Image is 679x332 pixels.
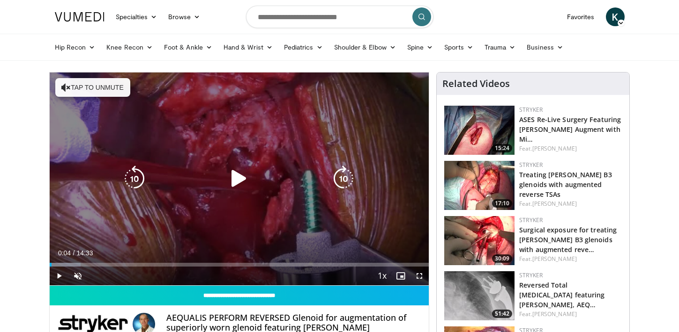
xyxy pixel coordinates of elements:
img: 9fe07fea-5c20-49d6-b625-979c0c6e9989.150x105_q85_crop-smart_upscale.jpg [444,216,515,265]
a: [PERSON_NAME] [532,310,577,318]
a: Shoulder & Elbow [328,38,402,57]
a: [PERSON_NAME] [532,255,577,263]
button: Enable picture-in-picture mode [391,267,410,285]
span: 15:24 [492,144,512,152]
div: Feat. [519,144,622,153]
a: Treating [PERSON_NAME] B3 glenoids with augmented reverse TSAs [519,170,612,199]
a: Spine [402,38,439,57]
button: Play [50,267,68,285]
a: Knee Recon [101,38,158,57]
span: 30:09 [492,254,512,263]
a: Foot & Ankle [158,38,218,57]
a: Specialties [110,7,163,26]
a: 17:10 [444,161,515,210]
a: Pediatrics [278,38,328,57]
a: Stryker [519,161,543,169]
a: [PERSON_NAME] [532,200,577,208]
h4: Related Videos [442,78,510,89]
a: Surgical exposure for treating [PERSON_NAME] B3 glenoids with augmented reve… [519,225,617,254]
img: VuMedi Logo [55,12,104,22]
img: 84191c99-b3ff-45a6-aa00-3bf73c9732cb.150x105_q85_crop-smart_upscale.jpg [444,106,515,155]
div: Feat. [519,200,622,208]
a: ASES Re-Live Surgery Featuring [PERSON_NAME] Augment with Mi… [519,115,621,144]
span: 0:04 [58,249,71,257]
a: Reversed Total [MEDICAL_DATA] featuring [PERSON_NAME], AEQ… [519,281,604,309]
img: af5f3143-4fc9-45e3-a76a-1c6d395a2803.150x105_q85_crop-smart_upscale.jpg [444,271,515,320]
a: Stryker [519,106,543,114]
a: Browse [163,7,206,26]
span: 51:42 [492,310,512,318]
a: Trauma [479,38,522,57]
img: 0c81aed6-74e2-4bf5-8e8b-a0435647dcf2.150x105_q85_crop-smart_upscale.jpg [444,161,515,210]
a: Stryker [519,216,543,224]
div: Feat. [519,310,622,318]
a: Favorites [561,7,600,26]
a: 30:09 [444,216,515,265]
a: Hand & Wrist [218,38,278,57]
a: Sports [439,38,479,57]
span: 17:10 [492,199,512,208]
div: Feat. [519,255,622,263]
a: 15:24 [444,106,515,155]
span: / [73,249,75,257]
span: 14:33 [76,249,93,257]
button: Fullscreen [410,267,429,285]
div: Progress Bar [50,263,429,267]
a: Stryker [519,271,543,279]
a: Hip Recon [49,38,101,57]
a: [PERSON_NAME] [532,144,577,152]
input: Search topics, interventions [246,6,433,28]
button: Playback Rate [373,267,391,285]
a: Business [521,38,569,57]
video-js: Video Player [50,72,429,286]
a: K [606,7,625,26]
a: 51:42 [444,271,515,320]
button: Tap to unmute [55,78,130,97]
button: Unmute [68,267,87,285]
